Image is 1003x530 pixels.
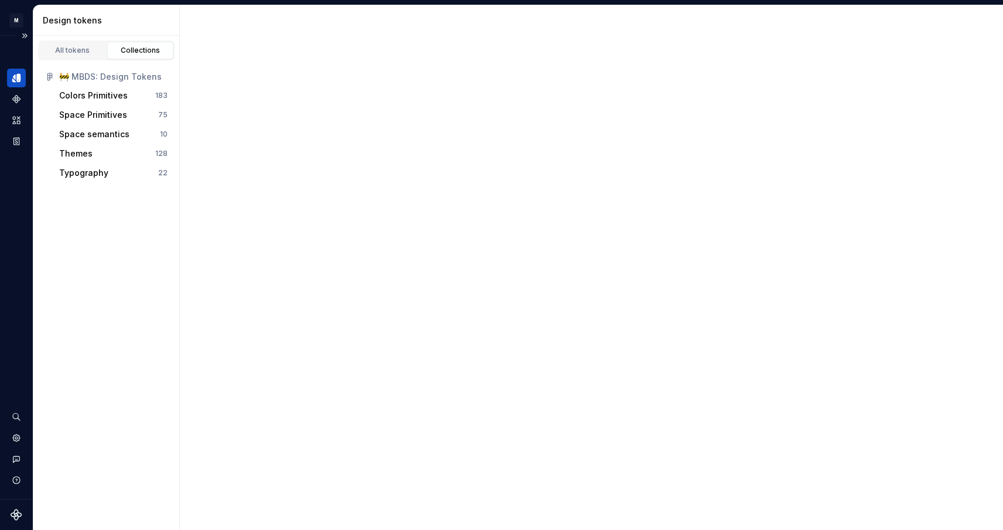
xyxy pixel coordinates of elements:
[59,148,93,159] div: Themes
[7,69,26,87] a: Design tokens
[59,128,129,140] div: Space semantics
[158,168,168,178] div: 22
[16,28,33,44] button: Expand sidebar
[155,149,168,158] div: 128
[59,71,168,83] div: 🚧 MBDS: Design Tokens
[59,167,108,179] div: Typography
[11,509,22,521] svg: Supernova Logo
[158,110,168,120] div: 75
[54,164,172,182] button: Typography22
[54,125,172,144] button: Space semantics10
[7,429,26,447] a: Settings
[43,46,102,55] div: All tokens
[9,13,23,28] div: M
[59,109,127,121] div: Space Primitives
[54,106,172,124] button: Space Primitives75
[59,90,128,101] div: Colors Primitives
[54,86,172,105] button: Colors Primitives183
[155,91,168,100] div: 183
[43,15,175,26] div: Design tokens
[7,407,26,426] button: Search ⌘K
[111,46,170,55] div: Collections
[2,8,30,33] button: M
[7,450,26,468] button: Contact support
[7,132,26,151] a: Storybook stories
[7,90,26,108] a: Components
[7,111,26,130] a: Assets
[160,130,168,139] div: 10
[54,144,172,163] button: Themes128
